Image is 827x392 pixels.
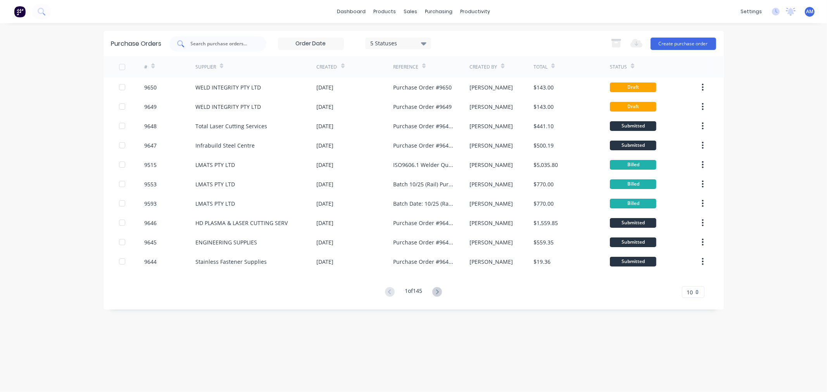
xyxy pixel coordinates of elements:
[610,218,656,228] div: Submitted
[393,199,454,208] div: Batch Date: 10/25 (Rail) Purchase Order #9593
[806,8,813,15] span: AM
[470,64,497,70] div: Created By
[421,6,456,17] div: purchasing
[470,161,513,169] div: [PERSON_NAME]
[333,6,369,17] a: dashboard
[195,141,255,150] div: Infrabuild Steel Centre
[393,238,454,246] div: Purchase Order #9645 - ENGINEERING SUPPLIES
[737,6,766,17] div: settings
[195,238,257,246] div: ENGINEERING SUPPLIES
[144,64,147,70] div: #
[533,64,547,70] div: Total
[195,180,235,188] div: LMATS PTY LTD
[400,6,421,17] div: sales
[533,141,554,150] div: $500.19
[470,219,513,227] div: [PERSON_NAME]
[195,258,267,266] div: Stainless Fastener Supplies
[317,180,334,188] div: [DATE]
[144,83,157,91] div: 9650
[195,122,267,130] div: Total Laser Cutting Services
[111,39,162,48] div: Purchase Orders
[610,141,656,150] div: Submitted
[14,6,26,17] img: Factory
[144,122,157,130] div: 9648
[610,237,656,247] div: Submitted
[144,238,157,246] div: 9645
[610,199,656,208] div: Billed
[393,258,454,266] div: Purchase Order #9644 - Stainless Fastener Supplies
[393,141,454,150] div: Purchase Order #9647 - Infrabuild Steel Centre
[144,103,157,111] div: 9649
[317,161,334,169] div: [DATE]
[687,288,693,296] span: 10
[317,199,334,208] div: [DATE]
[317,238,334,246] div: [DATE]
[610,179,656,189] div: Billed
[610,160,656,170] div: Billed
[470,141,513,150] div: [PERSON_NAME]
[317,103,334,111] div: [DATE]
[144,199,157,208] div: 9593
[405,287,422,298] div: 1 of 145
[533,122,554,130] div: $441.10
[317,219,334,227] div: [DATE]
[610,121,656,131] div: Submitted
[470,258,513,266] div: [PERSON_NAME]
[533,180,554,188] div: $770.00
[144,161,157,169] div: 9515
[533,258,551,266] div: $19.36
[610,102,656,112] div: Draft
[317,122,334,130] div: [DATE]
[533,238,554,246] div: $559.35
[393,83,452,91] div: Purchase Order #9650
[393,219,454,227] div: Purchase Order #9646 - HD PLASMA & LASER CUTTING SERV
[610,83,656,92] div: Draft
[195,64,216,70] div: Supplier
[317,64,337,70] div: Created
[317,141,334,150] div: [DATE]
[533,161,558,169] div: $5,035.80
[195,83,261,91] div: WELD INTEGRITY PTY LTD
[370,39,426,47] div: 5 Statuses
[190,40,254,48] input: Search purchase orders...
[470,83,513,91] div: [PERSON_NAME]
[470,180,513,188] div: [PERSON_NAME]
[470,122,513,130] div: [PERSON_NAME]
[144,219,157,227] div: 9646
[470,103,513,111] div: [PERSON_NAME]
[195,161,235,169] div: LMATS PTY LTD
[144,141,157,150] div: 9647
[195,199,235,208] div: LMATS PTY LTD
[144,180,157,188] div: 9553
[533,199,554,208] div: $770.00
[651,38,716,50] button: Create purchase order
[610,64,627,70] div: Status
[533,83,554,91] div: $143.00
[195,103,261,111] div: WELD INTEGRITY PTY LTD
[393,122,454,130] div: Purchase Order #9648 - Total Laser Cutting Services
[278,38,344,50] input: Order Date
[144,258,157,266] div: 9644
[610,257,656,266] div: Submitted
[393,103,452,111] div: Purchase Order #9649
[533,219,558,227] div: $1,559.85
[195,219,288,227] div: HD PLASMA & LASER CUTTING SERV
[393,64,418,70] div: Reference
[317,258,334,266] div: [DATE]
[533,103,554,111] div: $143.00
[470,199,513,208] div: [PERSON_NAME]
[470,238,513,246] div: [PERSON_NAME]
[456,6,494,17] div: productivity
[393,180,454,188] div: Batch 10/25 (Rail) Purchase Order #9553
[317,83,334,91] div: [DATE]
[393,161,454,169] div: ISO9606.1 Welder Qualifications Xero PO #PO-1466
[369,6,400,17] div: products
